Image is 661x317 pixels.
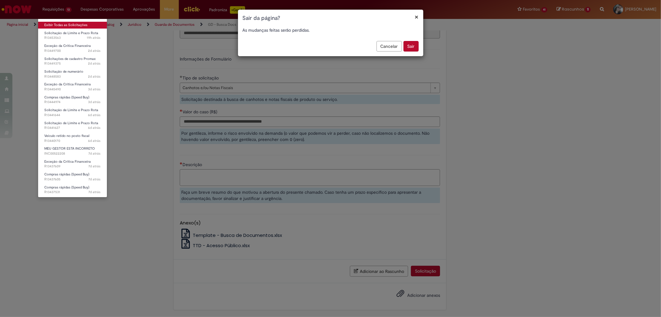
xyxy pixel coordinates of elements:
[403,41,419,52] button: Sair
[38,22,107,29] a: Exibir Todas as Solicitações
[89,177,101,182] span: 7d atrás
[89,151,101,156] time: 21/08/2025 17:50:57
[88,113,101,117] time: 23/08/2025 09:04:55
[44,172,89,177] span: Compras rápidas (Speed Buy)
[38,56,107,67] a: Aberto R13449375 : Solicitações de cadastro Promax
[88,48,101,53] time: 26/08/2025 16:51:13
[88,74,101,79] time: 26/08/2025 14:18:08
[88,74,101,79] span: 2d atrás
[89,190,101,194] span: 7d atrás
[88,138,101,143] time: 22/08/2025 14:32:31
[44,146,95,151] span: MEU GESTOR ESTA INCORRETO
[44,61,101,66] span: R13449375
[87,35,101,40] time: 27/08/2025 16:26:35
[88,125,101,130] span: 6d atrás
[88,61,101,66] time: 26/08/2025 16:11:25
[89,164,101,169] span: 7d atrás
[377,41,402,52] button: Cancelar
[38,171,107,183] a: Aberto R13437605 : Compras rápidas (Speed Buy)
[88,100,101,104] time: 25/08/2025 15:27:44
[44,31,98,35] span: Solicitação de Limite e Prazo Rota
[44,69,83,74] span: Solicitação de numerário
[44,125,101,130] span: R13441627
[88,125,101,130] time: 23/08/2025 08:55:05
[38,145,107,157] a: Aberto INC00522208 : MEU GESTOR ESTA INCORRETO
[44,35,101,40] span: R13453563
[44,138,101,143] span: R13440170
[89,177,101,182] time: 21/08/2025 16:58:43
[88,48,101,53] span: 2d atrás
[243,14,419,22] h1: Sair da página?
[44,164,101,169] span: R13437609
[243,27,419,33] p: As mudanças feitas serão perdidas.
[44,82,91,87] span: Exceção da Crítica Financeira
[38,30,107,41] a: Aberto R13453563 : Solicitação de Limite e Prazo Rota
[38,120,107,131] a: Aberto R13441627 : Solicitação de Limite e Prazo Rota
[38,94,107,106] a: Aberto R13444974 : Compras rápidas (Speed Buy)
[38,158,107,170] a: Aberto R13437609 : Exceção da Crítica Financeira
[88,100,101,104] span: 3d atrás
[89,151,101,156] span: 7d atrás
[38,19,107,197] ul: Requisições
[88,138,101,143] span: 6d atrás
[44,95,89,100] span: Compras rápidas (Speed Buy)
[44,185,89,190] span: Compras rápidas (Speed Buy)
[44,100,101,105] span: R13444974
[38,81,107,93] a: Aberto R13445490 : Exceção da Crítica Financeira
[38,43,107,54] a: Aberto R13449700 : Exceção da Crítica Financeira
[44,57,96,61] span: Solicitações de cadastro Promax
[44,121,98,125] span: Solicitação de Limite e Prazo Rota
[38,184,107,196] a: Aberto R13437531 : Compras rápidas (Speed Buy)
[44,74,101,79] span: R13448583
[88,87,101,92] time: 25/08/2025 16:39:30
[38,107,107,118] a: Aberto R13441644 : Solicitação de Limite e Prazo Rota
[44,159,91,164] span: Exceção da Crítica Financeira
[44,190,101,195] span: R13437531
[44,87,101,92] span: R13445490
[44,48,101,53] span: R13449700
[44,134,89,138] span: Veículo retido no posto fiscal
[44,177,101,182] span: R13437605
[44,151,101,156] span: INC00522208
[38,133,107,144] a: Aberto R13440170 : Veículo retido no posto fiscal
[88,113,101,117] span: 6d atrás
[89,190,101,194] time: 21/08/2025 16:48:11
[88,87,101,92] span: 3d atrás
[44,108,98,112] span: Solicitação de Limite e Prazo Rota
[88,61,101,66] span: 2d atrás
[44,43,91,48] span: Exceção da Crítica Financeira
[89,164,101,169] time: 21/08/2025 16:59:03
[38,68,107,80] a: Aberto R13448583 : Solicitação de numerário
[415,14,419,20] button: Fechar modal
[87,35,101,40] span: 19h atrás
[44,113,101,118] span: R13441644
